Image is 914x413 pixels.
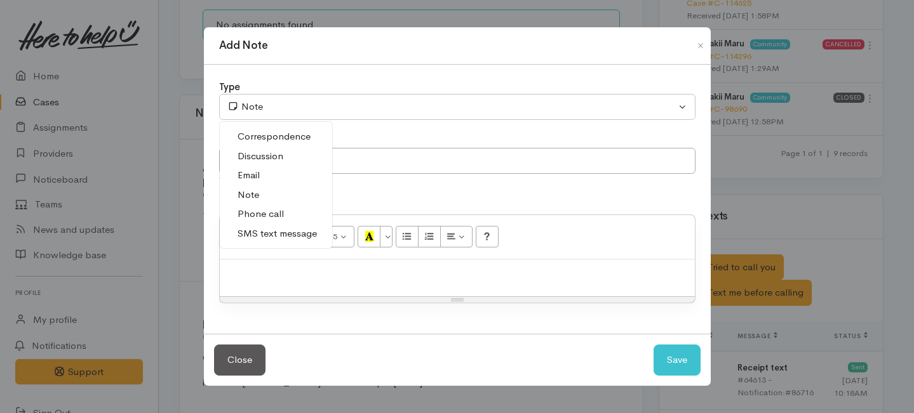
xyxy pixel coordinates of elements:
[214,344,265,376] button: Close
[690,38,711,53] button: Close
[219,174,696,187] div: What's this note about?
[219,37,268,54] h1: Add Note
[238,129,311,144] span: Correspondence
[328,231,337,242] span: 15
[220,297,695,303] div: Resize
[476,226,499,247] button: Help
[238,149,283,164] span: Discussion
[418,226,441,247] button: Ordered list (⌘+⇧+NUM8)
[238,168,260,183] span: Email
[380,226,393,247] button: More Color
[396,226,419,247] button: Unordered list (⌘+⇧+NUM7)
[238,226,317,241] span: SMS text message
[358,226,380,247] button: Recent Color
[321,226,355,247] button: Font Size
[219,94,696,120] button: Note
[219,80,240,95] label: Type
[238,188,259,202] span: Note
[238,207,284,221] span: Phone call
[440,226,473,247] button: Paragraph
[654,344,701,376] button: Save
[227,100,676,114] div: Note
